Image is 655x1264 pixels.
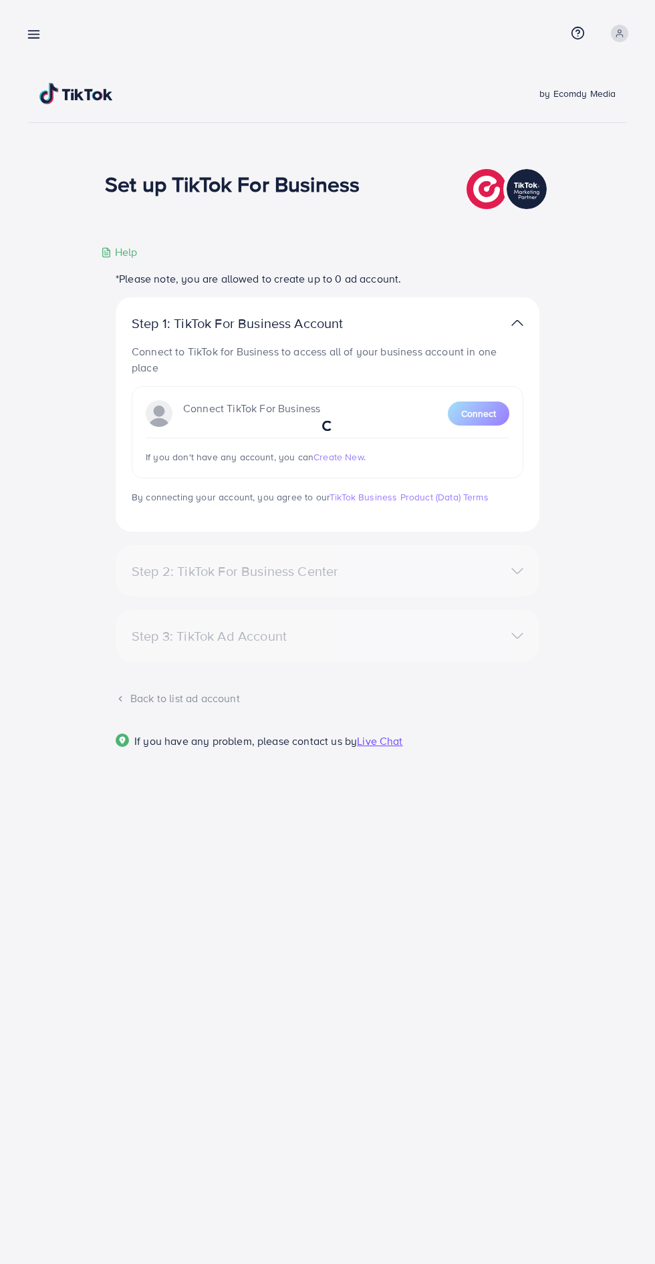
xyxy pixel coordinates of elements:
img: Popup guide [116,734,129,747]
p: *Please note, you are allowed to create up to 0 ad account. [116,271,539,287]
img: TikTok [39,83,113,104]
div: Help [101,245,138,260]
span: by Ecomdy Media [539,87,616,100]
span: Live Chat [357,734,402,748]
h1: Set up TikTok For Business [105,171,360,196]
img: TikTok partner [511,313,523,333]
p: Step 1: TikTok For Business Account [132,315,386,331]
span: If you have any problem, please contact us by [134,734,357,748]
img: TikTok partner [467,166,550,212]
div: Back to list ad account [116,691,539,706]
